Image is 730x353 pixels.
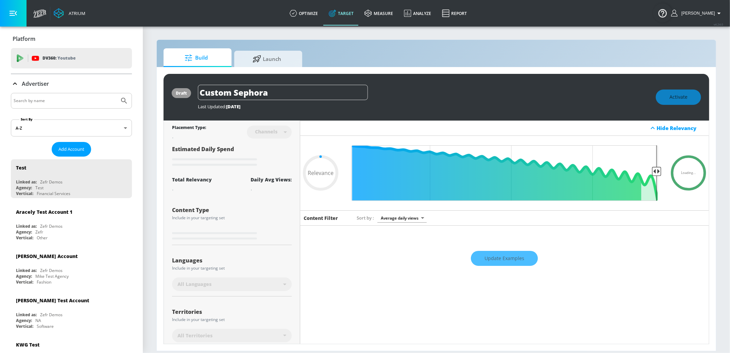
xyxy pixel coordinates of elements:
[54,8,85,18] a: Atrium
[437,1,472,26] a: Report
[16,279,33,285] div: Vertical:
[16,185,32,191] div: Agency:
[177,332,213,339] span: All Territories
[252,129,281,134] div: Channels
[172,258,292,263] div: Languages
[37,323,54,329] div: Software
[40,179,63,185] div: Zefr Demos
[11,159,132,198] div: TestLinked as:Zefr DemosAgency:TestVertical:Financial Services
[714,22,723,26] span: v 4.24.0
[11,48,132,68] div: DV360: Youtube
[16,341,39,348] div: KWG Test
[16,318,32,323] div: Agency:
[172,207,292,213] div: Content Type
[300,121,709,136] div: Hide Relevancy
[681,171,696,175] span: Loading...
[398,1,437,26] a: Analyze
[16,323,33,329] div: Vertical:
[172,277,292,291] div: All Languages
[226,103,240,110] span: [DATE]
[40,268,63,273] div: Zefr Demos
[11,204,132,242] div: Aracely Test Account 1Linked as:Zefr DemosAgency:ZefrVertical:Other
[16,268,37,273] div: Linked as:
[172,266,292,270] div: Include in your targeting set
[11,29,132,48] div: Platform
[16,297,89,304] div: [PERSON_NAME] Test Account
[35,273,69,279] div: Mike Test Agency
[172,145,234,153] span: Estimated Daily Spend
[11,292,132,331] div: [PERSON_NAME] Test AccountLinked as:Zefr DemosAgency:NAVertical:Software
[37,191,70,196] div: Financial Services
[170,50,222,66] span: Build
[16,191,33,196] div: Vertical:
[16,179,37,185] div: Linked as:
[11,74,132,93] div: Advertiser
[16,223,37,229] div: Linked as:
[16,253,78,259] div: [PERSON_NAME] Account
[198,103,649,110] div: Last Updated:
[176,90,187,96] div: draft
[657,125,705,131] div: Hide Relevancy
[172,176,212,183] div: Total Relevancy
[172,309,292,315] div: Territories
[40,223,63,229] div: Zefr Demos
[35,185,44,191] div: Test
[16,235,33,241] div: Vertical:
[16,209,72,215] div: Aracely Test Account 1
[172,216,292,220] div: Include in your targeting set
[35,229,43,235] div: Zefr
[323,1,359,26] a: Target
[16,312,37,318] div: Linked as:
[22,80,49,87] p: Advertiser
[11,248,132,287] div: [PERSON_NAME] AccountLinked as:Zefr DemosAgency:Mike Test AgencyVertical:Fashion
[16,273,32,279] div: Agency:
[653,3,672,22] button: Open Resource Center
[57,54,75,62] p: Youtube
[172,318,292,322] div: Include in your targeting set
[66,10,85,16] div: Atrium
[304,215,338,221] h6: Content Filter
[359,1,398,26] a: measure
[177,281,211,288] span: All Languages
[357,215,374,221] span: Sort by
[19,117,34,122] label: Sort By
[37,235,48,241] div: Other
[11,119,132,137] div: A-Z
[241,51,293,67] span: Launch
[172,329,292,342] div: All Territories
[679,11,715,16] span: login as: veronica.hernandez@zefr.com
[52,142,91,157] button: Add Account
[35,318,41,323] div: NA
[251,176,292,183] div: Daily Avg Views:
[284,1,323,26] a: optimize
[13,35,35,43] p: Platform
[40,312,63,318] div: Zefr Demos
[671,9,723,17] button: [PERSON_NAME]
[348,145,661,201] input: Final Threshold
[37,279,51,285] div: Fashion
[43,54,75,62] p: DV360:
[16,164,26,171] div: Test
[58,145,84,153] span: Add Account
[16,229,32,235] div: Agency:
[172,125,206,132] div: Placement Type:
[172,145,292,168] div: Estimated Daily Spend
[377,213,427,223] div: Average daily views
[14,96,117,105] input: Search by name
[308,170,334,176] span: Relevance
